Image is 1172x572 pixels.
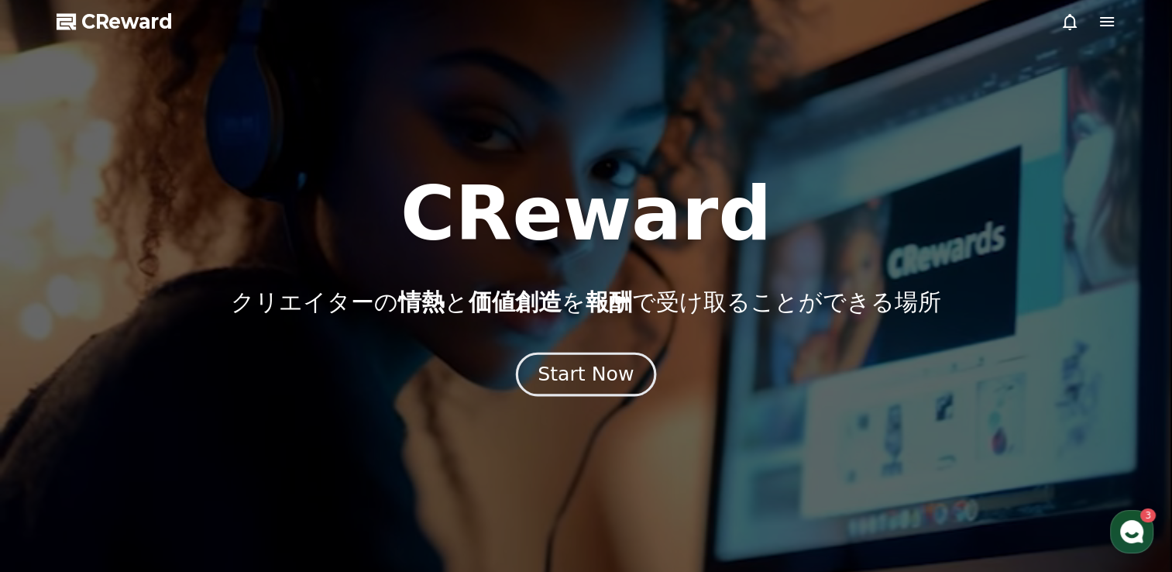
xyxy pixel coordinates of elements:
span: 3 [157,443,163,455]
p: クリエイターの と を で受け取ることができる場所 [231,288,941,316]
a: 3Messages [102,443,200,482]
span: Settings [229,467,267,479]
div: Start Now [538,361,634,388]
a: Home [5,443,102,482]
span: 報酬 [586,288,632,315]
span: Messages [129,467,174,480]
a: Start Now [519,369,653,384]
h1: CReward [400,177,772,251]
span: Home [40,467,67,479]
span: 情熱 [398,288,445,315]
a: CReward [57,9,173,34]
a: Settings [200,443,297,482]
span: 価値創造 [469,288,562,315]
button: Start Now [516,353,656,397]
span: CReward [81,9,173,34]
